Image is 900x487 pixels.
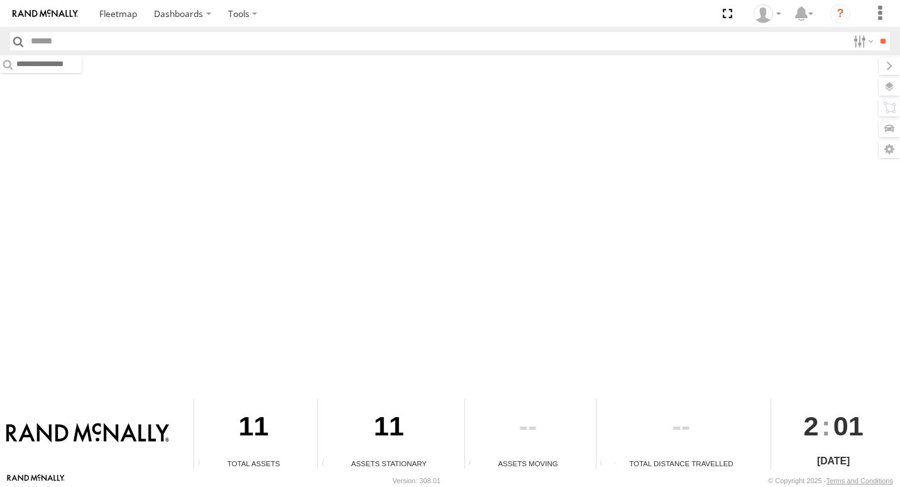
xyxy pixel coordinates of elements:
[771,399,895,453] div: :
[318,458,460,469] div: Assets Stationary
[771,454,895,469] div: [DATE]
[768,477,893,484] div: © Copyright 2025 -
[13,9,78,18] img: rand-logo.svg
[596,459,615,469] div: Total distance travelled by all assets within specified date range and applied filters
[830,4,850,24] i: ?
[318,399,460,458] div: 11
[6,423,169,444] img: Rand McNally
[7,474,65,487] a: Visit our Website
[879,140,900,158] label: Map Settings
[465,458,591,469] div: Assets Moving
[194,399,313,458] div: 11
[749,4,786,23] div: Valeo Dash
[393,477,441,484] div: Version: 308.01
[194,459,213,469] div: Total number of Enabled Assets
[318,459,337,469] div: Total number of assets current stationary.
[848,32,875,50] label: Search Filter Options
[833,399,864,453] span: 01
[826,477,893,484] a: Terms and Conditions
[465,459,484,469] div: Total number of assets current in transit.
[194,458,313,469] div: Total Assets
[596,458,767,469] div: Total Distance Travelled
[804,399,819,453] span: 2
